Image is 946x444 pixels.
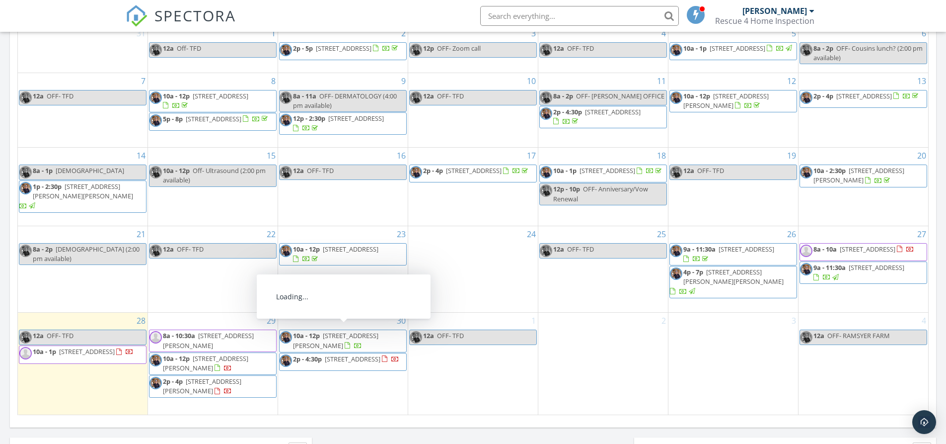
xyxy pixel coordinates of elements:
span: 10a - 1p [553,166,577,175]
span: 2p - 4:30p [293,355,322,363]
img: img_1552.jpeg [410,166,422,178]
a: Go to September 11, 2025 [655,73,668,89]
a: 9a - 11:30a [STREET_ADDRESS] [683,245,774,263]
span: 8a - 2p [553,91,573,100]
span: 10a - 12p [163,91,190,100]
a: 2p - 5p [STREET_ADDRESS] [279,42,407,60]
img: img_1552.jpeg [280,114,292,126]
a: Go to September 19, 2025 [785,148,798,164]
span: OFF- TFD [47,331,73,340]
span: 10a - 12p [683,91,710,100]
img: default-user-f0147aede5fd5fa78ca7ade42f37bd4542148d508eef1c3d3ea960f66861d68b.jpg [800,245,812,257]
img: img_1552.jpeg [149,354,162,366]
a: 10a - 2:30p [STREET_ADDRESS][PERSON_NAME] [813,166,904,184]
a: Go to September 7, 2025 [139,73,147,89]
span: 8a - 2p [33,245,53,254]
a: 10a - 1p [STREET_ADDRESS] [669,42,797,60]
img: img_1552.jpeg [149,114,162,127]
a: Go to September 5, 2025 [790,25,798,41]
span: [STREET_ADDRESS][PERSON_NAME] [163,354,248,372]
td: Go to September 14, 2025 [18,148,148,226]
td: Go to September 10, 2025 [408,73,538,148]
a: Go to September 10, 2025 [525,73,538,89]
a: 4p - 7p [STREET_ADDRESS][PERSON_NAME][PERSON_NAME] [670,267,784,295]
img: img_1552.jpeg [540,166,552,178]
img: img_1552.jpeg [540,245,552,257]
span: 4p - 7p [683,267,703,276]
span: [STREET_ADDRESS][PERSON_NAME] [813,166,904,184]
a: 10a - 1p [STREET_ADDRESS] [33,347,134,356]
span: OFF- [PERSON_NAME] OFFICE [576,91,664,100]
td: Go to September 11, 2025 [538,73,668,148]
td: Go to September 22, 2025 [148,226,278,313]
span: 10a - 1p [683,44,707,53]
span: [STREET_ADDRESS][PERSON_NAME][PERSON_NAME] [683,267,784,286]
img: img_1552.jpeg [800,331,812,344]
span: 12a [423,91,434,100]
span: OFF- TFD [567,44,594,53]
a: 8a - 10a [STREET_ADDRESS] [813,245,914,254]
img: img_1552.jpeg [670,245,682,257]
img: img_1552.jpeg [800,44,812,56]
td: Go to September 18, 2025 [538,148,668,226]
a: Go to September 29, 2025 [265,313,278,329]
span: 10a - 12p [163,166,190,175]
a: 8a - 10:30a [STREET_ADDRESS][PERSON_NAME] [149,330,277,352]
img: img_1552.jpeg [280,166,292,178]
a: Go to September 3, 2025 [529,25,538,41]
div: Rescue 4 Home Inspection [715,16,814,26]
span: 12a [683,166,694,175]
span: 8a - 2p [813,44,833,53]
a: Go to September 18, 2025 [655,148,668,164]
a: 2p - 4:30p [STREET_ADDRESS] [553,107,641,126]
a: 2p - 4p [STREET_ADDRESS][PERSON_NAME] [163,377,241,395]
a: 2p - 4p [STREET_ADDRESS] [813,91,920,100]
a: 8a - 10:30a [STREET_ADDRESS][PERSON_NAME] [163,331,254,350]
img: img_1552.jpeg [540,184,552,197]
img: The Best Home Inspection Software - Spectora [126,5,147,27]
span: [STREET_ADDRESS] [840,245,895,254]
td: Go to September 25, 2025 [538,226,668,313]
a: Go to September 1, 2025 [269,25,278,41]
td: Go to September 27, 2025 [798,226,928,313]
td: Go to September 24, 2025 [408,226,538,313]
a: Go to September 9, 2025 [399,73,408,89]
span: 8a - 11a [293,91,316,100]
span: Off- TFD [177,44,201,53]
span: 2p - 5p [293,44,313,53]
img: default-user-f0147aede5fd5fa78ca7ade42f37bd4542148d508eef1c3d3ea960f66861d68b.jpg [149,331,162,344]
span: 8a - 10a [813,245,837,254]
span: SPECTORA [154,5,236,26]
a: 10a - 12p [STREET_ADDRESS] [293,245,378,263]
a: Go to September 20, 2025 [915,148,928,164]
span: [STREET_ADDRESS] [580,166,635,175]
a: 10a - 12p [STREET_ADDRESS][PERSON_NAME] [669,90,797,112]
span: 10a - 12p [293,331,320,340]
img: img_1552.jpeg [670,91,682,104]
a: 2p - 4p [STREET_ADDRESS] [423,166,530,175]
a: 10a - 12p [STREET_ADDRESS][PERSON_NAME] [149,353,277,375]
span: 9a - 11:30a [813,263,846,272]
td: Go to October 4, 2025 [798,313,928,415]
img: img_1552.jpeg [670,267,682,280]
td: Go to September 7, 2025 [18,73,148,148]
a: Go to September 26, 2025 [785,226,798,242]
span: [STREET_ADDRESS] [323,245,378,254]
td: Go to September 28, 2025 [18,313,148,415]
a: Go to September 28, 2025 [135,313,147,329]
td: Go to September 6, 2025 [798,25,928,73]
span: 12a [293,166,304,175]
td: Go to October 2, 2025 [538,313,668,415]
a: 5p - 8p [STREET_ADDRESS] [163,114,270,123]
div: [PERSON_NAME] [742,6,807,16]
a: Go to September 30, 2025 [395,313,408,329]
a: 2p - 5p [STREET_ADDRESS] [293,44,400,53]
img: img_1552.jpeg [410,44,422,56]
a: Go to September 16, 2025 [395,148,408,164]
td: Go to September 17, 2025 [408,148,538,226]
img: img_1552.jpeg [19,91,32,104]
span: [STREET_ADDRESS] [710,44,765,53]
a: Go to September 27, 2025 [915,226,928,242]
a: SPECTORA [126,13,236,34]
img: img_1552.jpeg [19,331,32,344]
